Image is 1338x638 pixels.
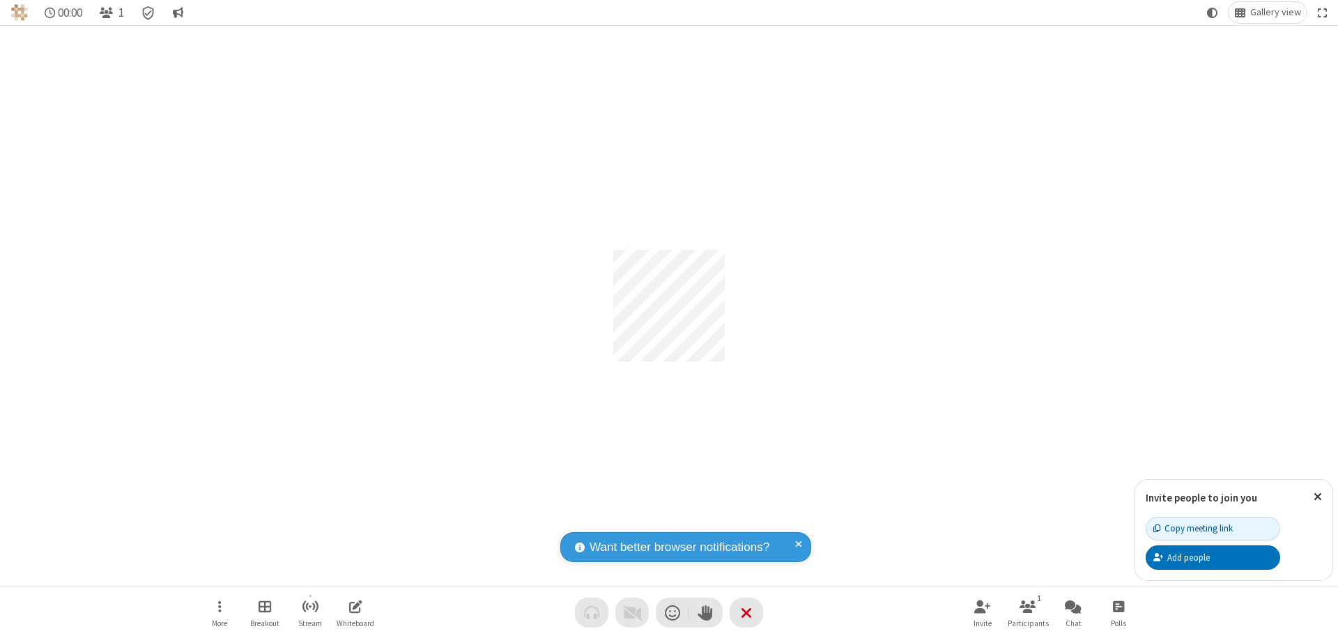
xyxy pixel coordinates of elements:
[1229,2,1307,23] button: Change layout
[334,593,376,632] button: Open shared whiteboard
[1146,491,1257,504] label: Invite people to join you
[1303,480,1332,514] button: Close popover
[615,598,649,628] button: Video
[1052,593,1094,632] button: Open chat
[1201,2,1224,23] button: Using system theme
[93,2,130,23] button: Open participant list
[250,619,279,628] span: Breakout
[1146,517,1280,540] button: Copy meeting link
[39,2,89,23] div: Timer
[1312,2,1333,23] button: Fullscreen
[974,619,992,628] span: Invite
[298,619,322,628] span: Stream
[1146,545,1280,569] button: Add people
[962,593,1003,632] button: Invite participants (⌘+Shift+I)
[1153,522,1233,535] div: Copy meeting link
[1111,619,1126,628] span: Polls
[1033,592,1045,605] div: 1
[244,593,286,632] button: Manage Breakout Rooms
[1098,593,1139,632] button: Open poll
[337,619,374,628] span: Whiteboard
[11,4,28,21] img: QA Selenium DO NOT DELETE OR CHANGE
[167,2,189,23] button: Conversation
[1066,619,1082,628] span: Chat
[730,598,763,628] button: End or leave meeting
[58,6,82,20] span: 00:00
[289,593,331,632] button: Start streaming
[1250,7,1301,18] span: Gallery view
[212,619,227,628] span: More
[590,538,769,557] span: Want better browser notifications?
[199,593,240,632] button: Open menu
[1007,593,1049,632] button: Open participant list
[656,598,689,628] button: Send a reaction
[118,6,124,20] span: 1
[1008,619,1049,628] span: Participants
[575,598,608,628] button: Audio problem - check your Internet connection or call by phone
[135,2,162,23] div: Meeting details Encryption enabled
[689,598,723,628] button: Raise hand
